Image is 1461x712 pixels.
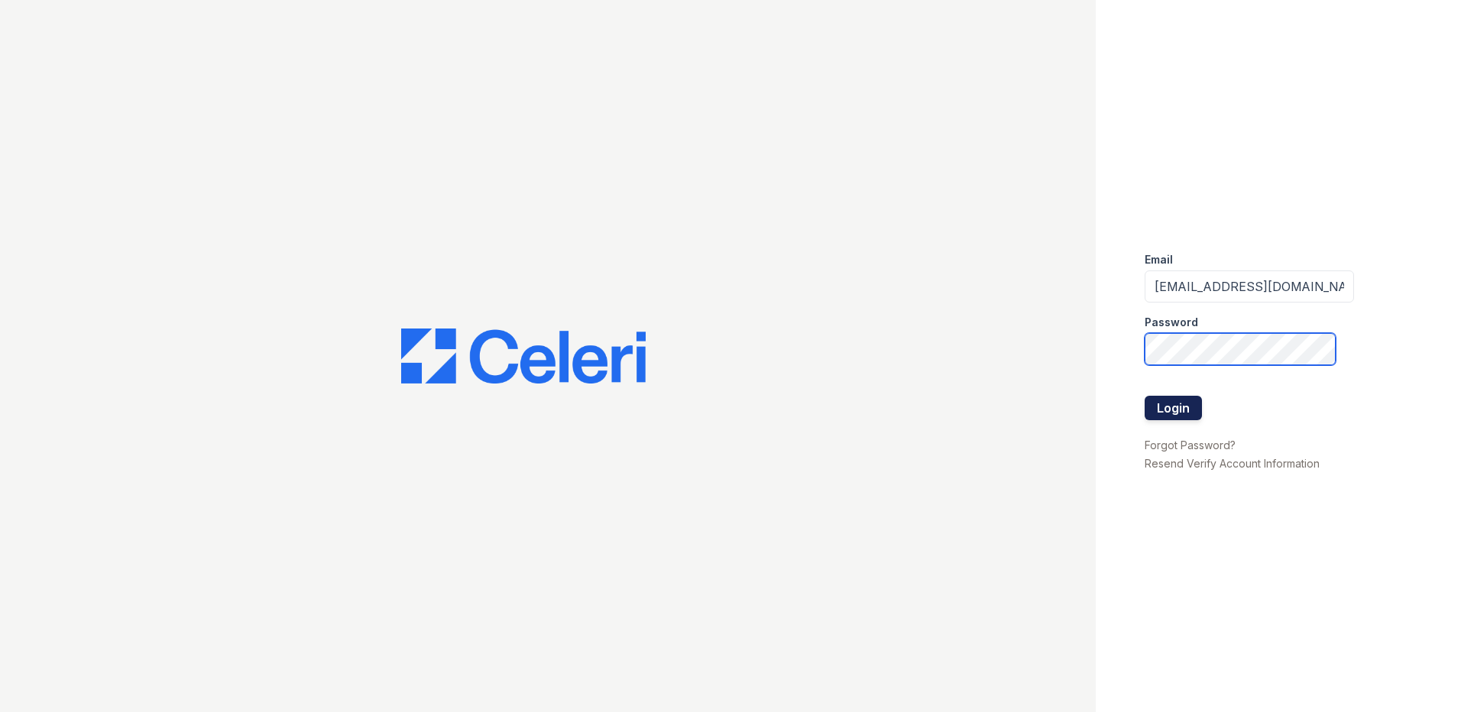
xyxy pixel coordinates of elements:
[1145,396,1202,420] button: Login
[401,328,646,384] img: CE_Logo_Blue-a8612792a0a2168367f1c8372b55b34899dd931a85d93a1a3d3e32e68fde9ad4.png
[1145,315,1198,330] label: Password
[1145,457,1320,470] a: Resend Verify Account Information
[1145,439,1236,451] a: Forgot Password?
[1145,252,1173,267] label: Email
